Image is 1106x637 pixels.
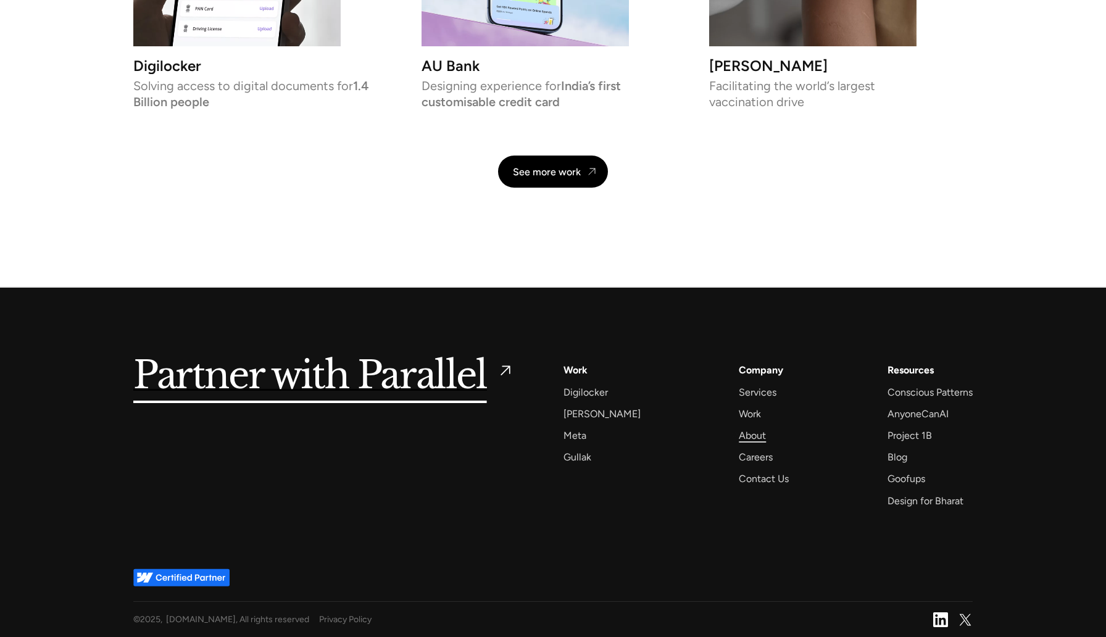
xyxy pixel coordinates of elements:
a: Meta [563,427,586,444]
h3: Digilocker [133,61,397,72]
p: Facilitating the world’s largest vaccination drive [709,81,973,106]
a: AnyoneCanAI [888,406,949,422]
div: See more work [513,166,581,178]
a: Work [563,362,588,378]
a: Gullak [563,449,591,465]
a: Careers [739,449,773,465]
a: Design for Bharat [888,493,963,509]
div: © , [DOMAIN_NAME], All rights reserved [133,612,309,627]
a: Privacy Policy [319,612,923,627]
a: Project 1B [888,427,932,444]
div: Resources [888,362,934,378]
a: Blog [888,449,907,465]
h3: AU Bank [422,61,685,72]
a: [PERSON_NAME] [563,406,641,422]
span: 2025 [140,614,160,625]
a: Goofups [888,470,925,487]
p: Designing experience for [422,81,685,106]
a: About [739,427,766,444]
strong: India’s first customisable credit card [422,78,621,109]
a: Company [739,362,783,378]
a: Digilocker [563,384,608,401]
a: Conscious Patterns [888,384,973,401]
p: Solving access to digital documents for [133,81,397,106]
a: See more work [498,156,608,188]
a: Partner with Parallel [133,362,514,390]
h3: [PERSON_NAME] [709,61,973,72]
a: Work [739,406,761,422]
a: Contact Us [739,470,789,487]
h5: Partner with Parallel [133,362,487,390]
a: Services [739,384,776,401]
strong: 1.4 Billion people [133,78,369,109]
